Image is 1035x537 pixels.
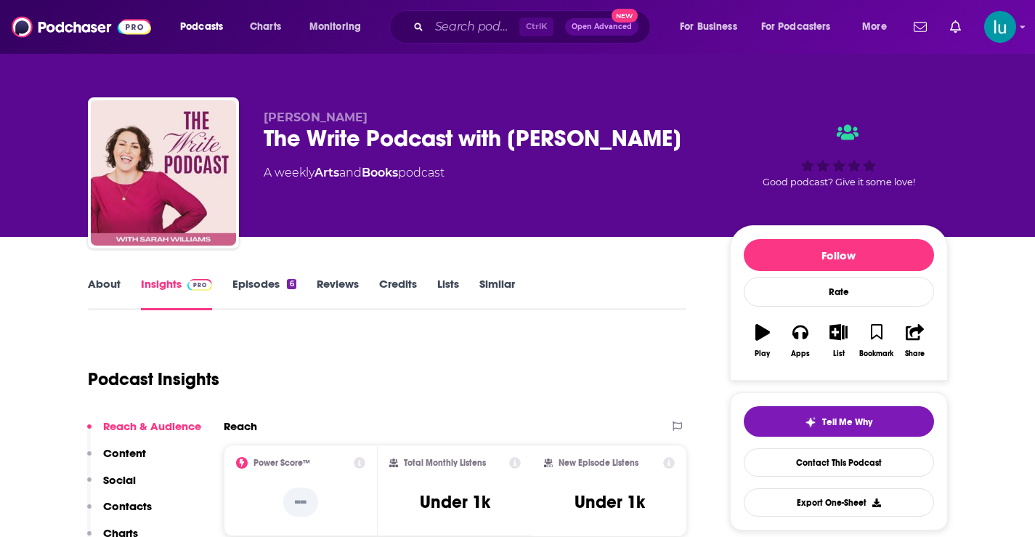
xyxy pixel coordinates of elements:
span: For Business [680,17,737,37]
div: Apps [791,350,810,358]
span: Good podcast? Give it some love! [763,177,915,187]
h3: Under 1k [575,491,645,513]
div: A weekly podcast [264,164,445,182]
span: Logged in as lusodano [984,11,1016,43]
button: Open AdvancedNew [565,18,638,36]
a: Show notifications dropdown [908,15,933,39]
button: Show profile menu [984,11,1016,43]
span: New [612,9,638,23]
button: Play [744,315,782,367]
span: Monitoring [309,17,361,37]
button: Bookmark [858,315,896,367]
h2: Reach [224,419,257,433]
button: Follow [744,239,934,271]
img: The Write Podcast with Sarah Williams [91,100,236,246]
a: Books [362,166,398,179]
h2: Total Monthly Listens [404,458,486,468]
a: Reviews [317,277,359,310]
input: Search podcasts, credits, & more... [429,15,519,39]
span: [PERSON_NAME] [264,110,368,124]
span: and [339,166,362,179]
h3: Under 1k [420,491,490,513]
div: List [833,350,845,358]
button: Contacts [87,499,152,526]
div: 6 [287,279,296,289]
p: Reach & Audience [103,419,201,433]
h2: Power Score™ [253,458,310,468]
div: Search podcasts, credits, & more... [403,10,665,44]
span: For Podcasters [761,17,831,37]
button: open menu [752,15,852,39]
a: Charts [240,15,290,39]
button: Apps [782,315,819,367]
p: -- [283,488,318,517]
a: Credits [379,277,417,310]
button: Export One-Sheet [744,488,934,517]
a: Lists [437,277,459,310]
div: Rate [744,277,934,307]
span: Open Advanced [572,23,632,31]
span: More [862,17,887,37]
button: open menu [670,15,755,39]
a: About [88,277,121,310]
a: Episodes6 [232,277,296,310]
a: Contact This Podcast [744,448,934,477]
p: Content [103,446,146,460]
h1: Podcast Insights [88,368,219,390]
span: Podcasts [180,17,223,37]
h2: New Episode Listens [559,458,638,468]
img: Podchaser Pro [187,279,213,291]
button: open menu [170,15,242,39]
button: Content [87,446,146,473]
img: User Profile [984,11,1016,43]
button: Share [896,315,933,367]
button: tell me why sparkleTell Me Why [744,406,934,437]
button: open menu [852,15,905,39]
img: tell me why sparkle [805,416,816,428]
button: open menu [299,15,380,39]
p: Social [103,473,136,487]
button: Social [87,473,136,500]
a: Arts [314,166,339,179]
div: Share [905,350,925,358]
p: Contacts [103,499,152,513]
div: Bookmark [859,350,893,358]
a: Show notifications dropdown [944,15,967,39]
div: Play [755,350,770,358]
div: Good podcast? Give it some love! [730,110,948,201]
img: Podchaser - Follow, Share and Rate Podcasts [12,13,151,41]
span: Charts [250,17,281,37]
span: Ctrl K [519,17,553,36]
span: Tell Me Why [822,416,872,428]
a: Similar [479,277,515,310]
a: InsightsPodchaser Pro [141,277,213,310]
button: Reach & Audience [87,419,201,446]
button: List [819,315,857,367]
